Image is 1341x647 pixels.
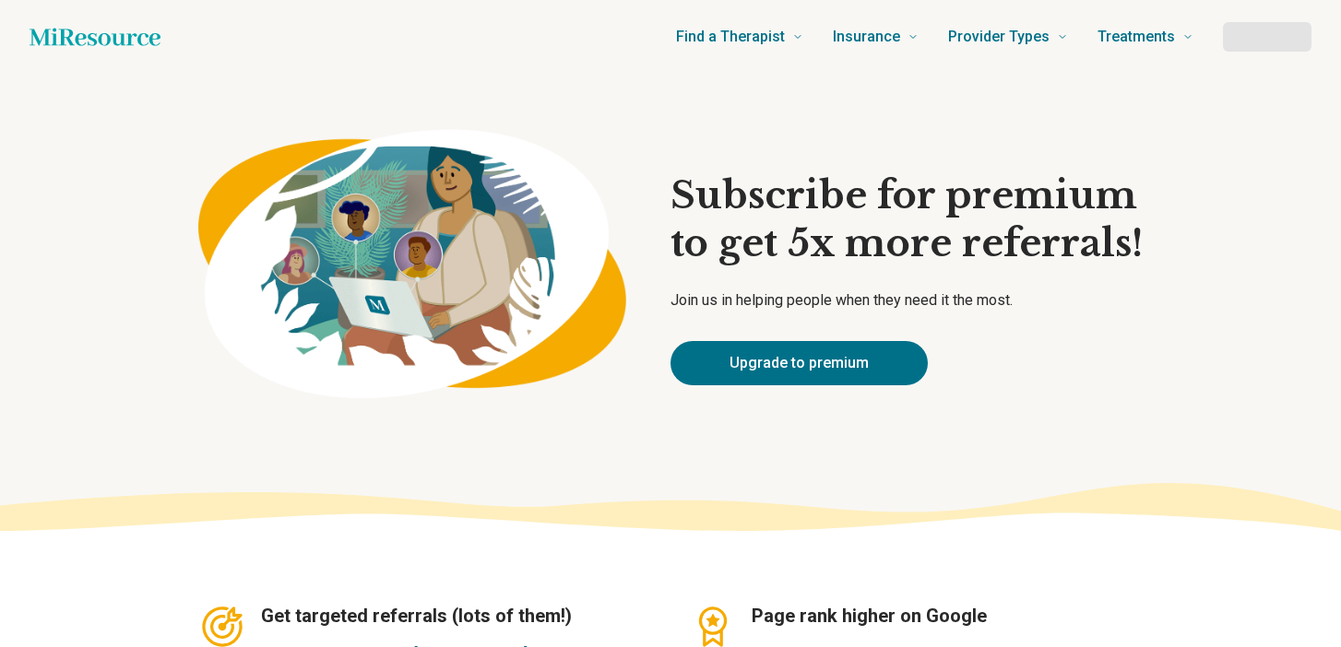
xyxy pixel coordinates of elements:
h3: Get targeted referrals (lots of them!) [261,603,652,629]
span: Provider Types [948,24,1050,50]
h1: Subscribe for premium to get 5x more referrals! [670,171,1143,267]
span: Insurance [833,24,900,50]
span: Treatments [1098,24,1175,50]
span: Find a Therapist [676,24,785,50]
h3: Page rank higher on Google [752,603,1143,629]
a: Upgrade to premium [670,341,928,385]
a: Home page [30,18,160,55]
p: Join us in helping people when they need it the most. [670,289,1143,312]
